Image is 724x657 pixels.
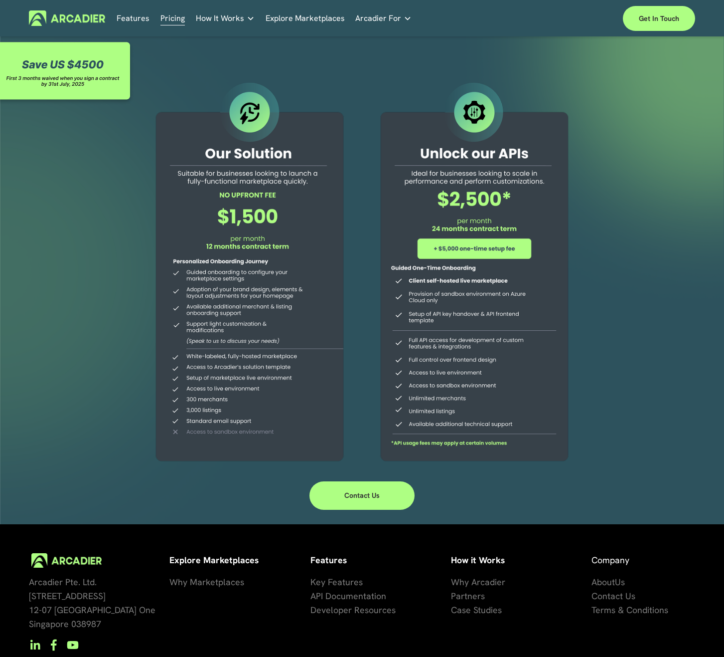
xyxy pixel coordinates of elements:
[67,639,79,651] a: YouTube
[29,576,155,630] span: Arcadier Pte. Ltd. [STREET_ADDRESS] 12-07 [GEOGRAPHIC_DATA] One Singapore 038987
[615,576,625,588] span: Us
[310,575,363,589] a: Key Features
[462,604,502,616] span: se Studies
[169,575,244,589] a: Why Marketplaces
[591,589,635,603] a: Contact Us
[451,576,505,588] span: Why Arcadier
[355,11,401,25] span: Arcadier For
[591,554,629,566] span: Company
[169,554,259,566] strong: Explore Marketplaces
[451,603,462,617] a: Ca
[451,554,505,566] strong: How it Works
[591,590,635,602] span: Contact Us
[451,589,456,603] a: P
[456,589,485,603] a: artners
[591,575,615,589] a: About
[591,603,668,617] a: Terms & Conditions
[355,10,412,26] a: folder dropdown
[169,576,244,588] span: Why Marketplaces
[196,11,244,25] span: How It Works
[451,590,456,602] span: P
[196,10,255,26] a: folder dropdown
[451,604,462,616] span: Ca
[266,10,345,26] a: Explore Marketplaces
[462,603,502,617] a: se Studies
[160,10,185,26] a: Pricing
[29,639,41,651] a: LinkedIn
[48,639,60,651] a: Facebook
[117,10,149,26] a: Features
[310,576,363,588] span: Key Features
[309,481,415,510] a: Contact Us
[591,576,615,588] span: About
[451,575,505,589] a: Why Arcadier
[591,604,668,616] span: Terms & Conditions
[310,603,396,617] a: Developer Resources
[29,10,105,26] img: Arcadier
[456,590,485,602] span: artners
[310,589,386,603] a: API Documentation
[310,590,386,602] span: API Documentation
[310,554,347,566] strong: Features
[310,604,396,616] span: Developer Resources
[623,6,695,31] a: Get in touch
